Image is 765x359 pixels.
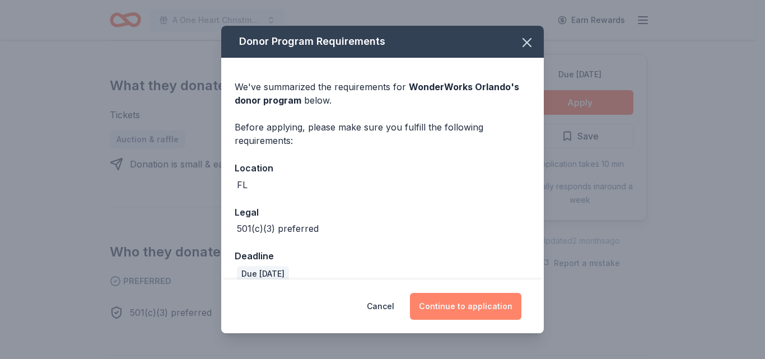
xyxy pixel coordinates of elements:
[237,222,319,235] div: 501(c)(3) preferred
[367,293,394,320] button: Cancel
[237,266,289,282] div: Due [DATE]
[235,80,530,107] div: We've summarized the requirements for below.
[221,26,544,58] div: Donor Program Requirements
[235,249,530,263] div: Deadline
[235,205,530,220] div: Legal
[410,293,521,320] button: Continue to application
[237,178,248,192] div: FL
[235,161,530,175] div: Location
[235,120,530,147] div: Before applying, please make sure you fulfill the following requirements:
